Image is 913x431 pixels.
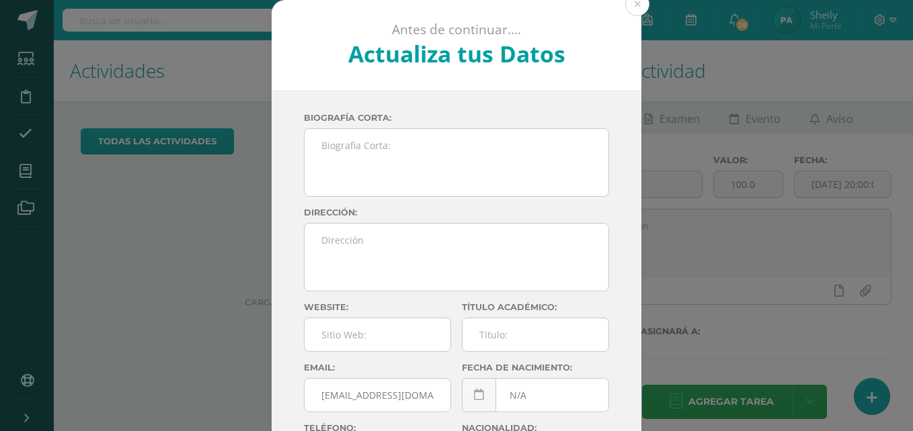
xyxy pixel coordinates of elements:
h2: Actualiza tus Datos [308,38,606,69]
label: Fecha de nacimiento: [462,363,609,373]
input: Titulo: [463,318,608,351]
input: Sitio Web: [305,318,450,351]
label: Biografía corta: [304,113,609,123]
input: Fecha de Nacimiento: [463,379,608,412]
p: Antes de continuar.... [308,21,606,38]
input: Correo Electronico: [305,379,450,412]
label: Título académico: [462,302,609,312]
label: Website: [304,302,451,312]
label: Email: [304,363,451,373]
label: Dirección: [304,207,609,218]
